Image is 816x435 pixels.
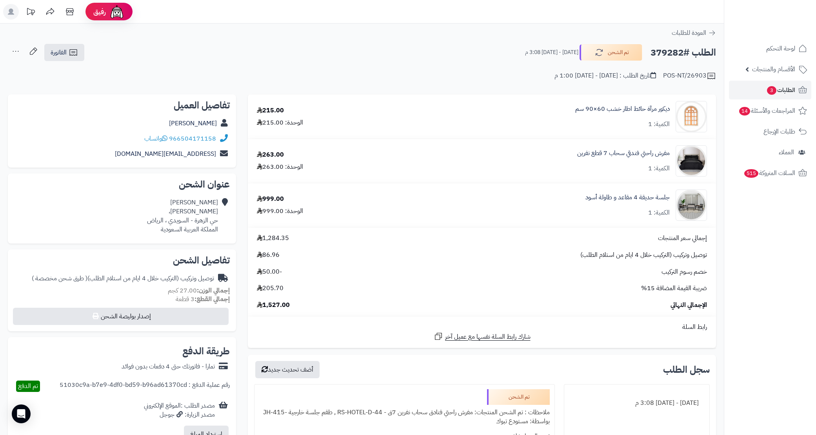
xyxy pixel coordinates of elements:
[779,147,794,158] span: العملاء
[147,198,218,234] div: [PERSON_NAME] [PERSON_NAME]، حي الزهرة - السويدي ، الرياض المملكة العربية السعودية
[763,126,795,137] span: طلبات الإرجاع
[257,301,290,310] span: 1,527.00
[12,404,31,423] div: Open Intercom Messenger
[257,162,303,171] div: الوحدة: 263.00
[663,71,716,81] div: POS-NT/26903
[182,347,230,356] h2: طريقة الدفع
[729,101,811,120] a: المراجعات والأسئلة14
[21,4,40,22] a: تحديثات المنصة
[51,48,67,57] span: الفاتورة
[575,105,670,114] a: ديكور مرآة حائط اطار خشب 60×90 سم
[32,274,87,283] span: ( طرق شحن مخصصة )
[109,4,125,20] img: ai-face.png
[651,45,716,61] h2: الطلب #379282
[257,195,284,204] div: 999.00
[115,149,216,159] a: [EMAIL_ADDRESS][DOMAIN_NAME]
[671,301,707,310] span: الإجمالي النهائي
[168,286,230,295] small: 27.00 كجم
[13,308,229,325] button: إصدار بوليصة الشحن
[122,362,215,371] div: تمارا - فاتورتك حتى 4 دفعات بدون فوائد
[257,234,289,243] span: 1,284.35
[255,361,320,378] button: أضف تحديث جديد
[729,164,811,182] a: السلات المتروكة515
[766,43,795,54] span: لوحة التحكم
[60,381,230,392] div: رقم عملية الدفع : 51030c9a-b7e9-4df0-bd59-b96ad61370cd
[554,71,656,80] div: تاريخ الطلب : [DATE] - [DATE] 1:00 م
[662,267,707,276] span: خصم رسوم التركيب
[577,149,670,158] a: مفرش راحتي فندقي سحاب 7 قطع نفرين
[744,169,758,178] span: 515
[658,234,707,243] span: إجمالي سعر المنتجات
[580,44,642,61] button: تم الشحن
[766,85,795,96] span: الطلبات
[487,389,550,405] div: تم الشحن
[257,150,284,159] div: 263.00
[144,401,215,419] div: مصدر الطلب :الموقع الإلكتروني
[257,106,284,115] div: 215.00
[729,39,811,58] a: لوحة التحكم
[14,256,230,265] h2: تفاصيل الشحن
[169,119,217,128] a: [PERSON_NAME]
[641,284,707,293] span: ضريبة القيمة المضافة 15%
[738,105,795,116] span: المراجعات والأسئلة
[144,134,167,143] a: واتساب
[580,251,707,260] span: توصيل وتركيب (التركيب خلال 4 ايام من استلام الطلب)
[144,410,215,419] div: مصدر الزيارة: جوجل
[752,64,795,75] span: الأقسام والمنتجات
[257,251,280,260] span: 86.96
[44,44,84,61] a: الفاتورة
[93,7,106,16] span: رفيق
[648,120,670,129] div: الكمية: 1
[729,81,811,99] a: الطلبات3
[729,143,811,162] a: العملاء
[663,365,710,374] h3: سجل الطلب
[739,107,750,116] span: 14
[672,28,706,38] span: العودة للطلبات
[197,286,230,295] strong: إجمالي الوزن:
[18,381,38,391] span: تم الدفع
[32,274,214,283] div: توصيل وتركيب (التركيب خلال 4 ايام من استلام الطلب)
[648,164,670,173] div: الكمية: 1
[729,122,811,141] a: طلبات الإرجاع
[169,134,216,143] a: 966504171158
[569,395,705,411] div: [DATE] - [DATE] 3:08 م
[445,332,531,341] span: شارك رابط السلة نفسها مع عميل آخر
[767,86,776,95] span: 3
[672,28,716,38] a: العودة للطلبات
[259,405,550,429] div: ملاحظات : تم الشحن المنتجات: مفرش راحتي فنادق سحاب نفرين 7ق - RS-HOTEL-D-44 , طقم جلسة خارجية -JH...
[743,168,795,179] span: السلات المتروكة
[648,208,670,217] div: الكمية: 1
[257,284,284,293] span: 205.70
[676,190,707,221] img: 1754463026-110119010031-90x90.jpg
[257,118,303,127] div: الوحدة: 215.00
[251,323,713,332] div: رابط السلة
[434,332,531,341] a: شارك رابط السلة نفسها مع عميل آخر
[194,294,230,304] strong: إجمالي القطع:
[257,207,303,216] div: الوحدة: 999.00
[585,193,670,202] a: جلسة حديقة 4 مقاعد و طاولة أسود
[676,145,707,177] img: 1735559341-110202010733-90x90.jpg
[525,49,578,56] small: [DATE] - [DATE] 3:08 م
[257,267,282,276] span: -50.00
[14,180,230,189] h2: عنوان الشحن
[176,294,230,304] small: 3 قطعة
[676,101,707,132] img: 1664182954-110109010028-90x90.png
[14,101,230,110] h2: تفاصيل العميل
